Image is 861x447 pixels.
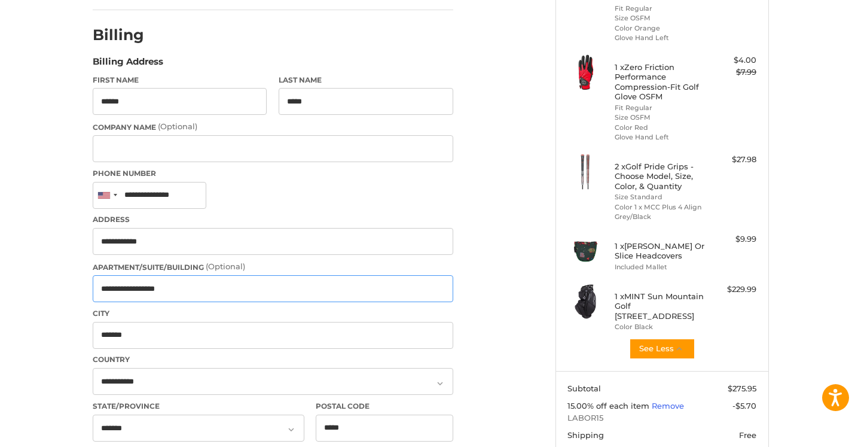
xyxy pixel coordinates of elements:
[615,103,706,113] li: Fit Regular
[93,121,453,133] label: Company Name
[615,262,706,272] li: Included Mallet
[615,241,706,261] h4: 1 x [PERSON_NAME] Or Slice Headcovers
[615,322,706,332] li: Color Black
[652,401,684,410] a: Remove
[93,55,163,74] legend: Billing Address
[615,192,706,202] li: Size Standard
[709,233,756,245] div: $9.99
[93,261,453,273] label: Apartment/Suite/Building
[728,384,756,393] span: $275.95
[93,401,304,412] label: State/Province
[709,66,756,78] div: $7.99
[615,132,706,142] li: Glove Hand Left
[567,412,756,424] span: LABOR15
[93,308,453,319] label: City
[615,4,706,14] li: Fit Regular
[629,338,695,360] button: See Less
[279,75,453,86] label: Last Name
[739,430,756,440] span: Free
[93,75,267,86] label: First Name
[93,354,453,365] label: Country
[615,33,706,43] li: Glove Hand Left
[93,214,453,225] label: Address
[316,401,453,412] label: Postal Code
[615,123,706,133] li: Color Red
[567,401,652,410] span: 15.00% off each item
[615,62,706,101] h4: 1 x Zero Friction Performance Compression-Fit Golf Glove OSFM
[709,154,756,166] div: $27.98
[615,291,706,321] h4: 1 x MINT Sun Mountain Golf [STREET_ADDRESS]
[709,54,756,66] div: $4.00
[206,261,245,271] small: (Optional)
[732,401,756,410] span: -$5.70
[615,13,706,23] li: Size OSFM
[615,202,706,222] li: Color 1 x MCC Plus 4 Align Grey/Black
[615,23,706,34] li: Color Orange
[567,430,604,440] span: Shipping
[709,284,756,296] div: $229.99
[615,112,706,123] li: Size OSFM
[615,162,706,191] h4: 2 x Golf Pride Grips - Choose Model, Size, Color, & Quantity
[158,121,197,131] small: (Optional)
[93,183,121,208] div: United States: +1
[567,384,601,393] span: Subtotal
[93,168,453,179] label: Phone Number
[93,26,163,44] h2: Billing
